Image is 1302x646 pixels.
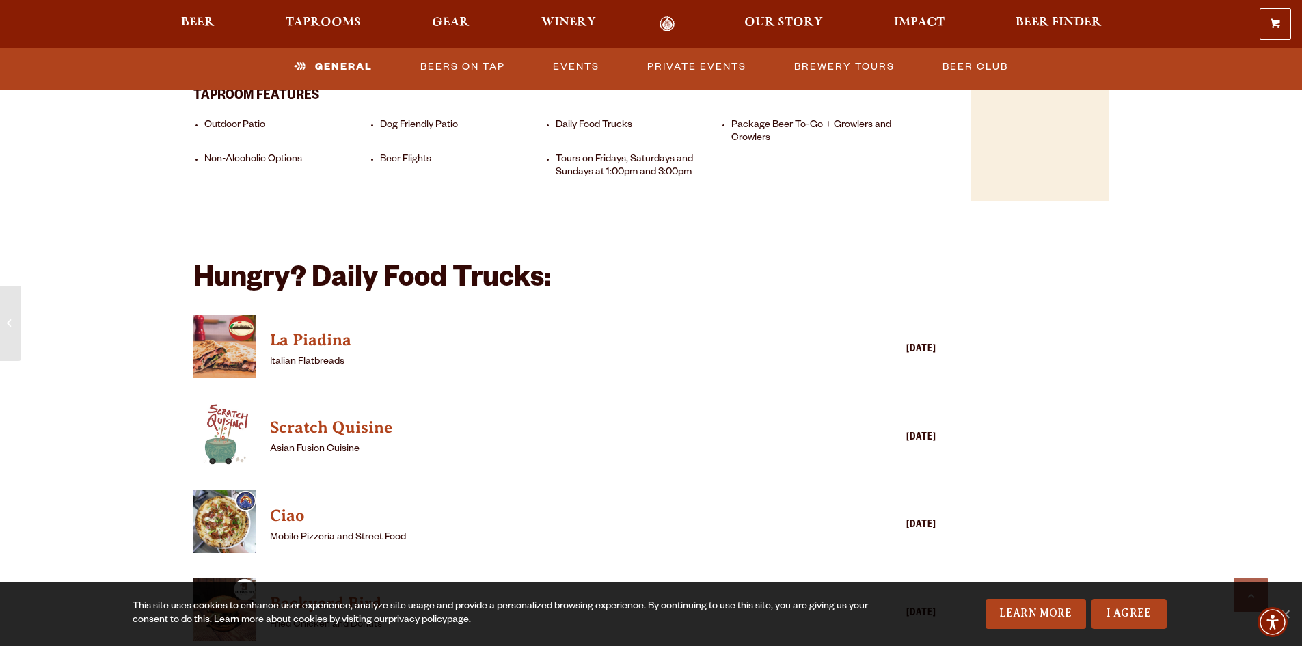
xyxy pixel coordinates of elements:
img: thumbnail food truck [193,578,256,641]
div: [DATE] [827,430,936,446]
h3: Taproom Features [193,80,937,109]
span: Beer Finder [1016,17,1102,28]
p: Asian Fusion Cuisine [270,442,821,458]
span: Impact [894,17,945,28]
span: Taprooms [286,17,361,28]
li: Non-Alcoholic Options [204,154,373,180]
h4: Scratch Quisine [270,417,821,439]
span: Beer [181,17,215,28]
p: Mobile Pizzeria and Street Food [270,530,821,546]
a: Impact [885,16,953,32]
a: Beers on Tap [415,51,511,83]
a: Events [547,51,605,83]
a: Beer Club [937,51,1014,83]
div: [DATE] [827,342,936,358]
li: Beer Flights [380,154,549,180]
a: Scroll to top [1234,578,1268,612]
a: I Agree [1091,599,1167,629]
div: This site uses cookies to enhance user experience, analyze site usage and provide a personalized ... [133,600,873,628]
a: Brewery Tours [789,51,900,83]
li: Outdoor Patio [204,120,373,146]
li: Tours on Fridays, Saturdays and Sundays at 1:00pm and 3:00pm [556,154,724,180]
img: thumbnail food truck [193,490,256,553]
a: View La Piadina details (opens in a new window) [270,327,821,354]
a: View Ciao details (opens in a new window) [193,490,256,561]
li: Daily Food Trucks [556,120,724,146]
a: General [288,51,378,83]
a: Winery [532,16,605,32]
span: Our Story [744,17,823,28]
a: Learn More [986,599,1086,629]
a: View La Piadina details (opens in a new window) [193,315,256,386]
div: Accessibility Menu [1258,607,1288,637]
div: [DATE] [827,517,936,534]
li: Package Beer To-Go + Growlers and Crowlers [731,120,900,146]
a: View Ciao details (opens in a new window) [270,502,821,530]
a: View Scratch Quisine details (opens in a new window) [270,414,821,442]
a: privacy policy [388,615,447,626]
h2: Hungry? Daily Food Trucks: [193,265,937,297]
span: Gear [432,17,470,28]
a: Our Story [735,16,832,32]
a: Beer Finder [1007,16,1111,32]
h4: La Piadina [270,329,821,351]
a: Gear [423,16,478,32]
span: Winery [541,17,596,28]
img: thumbnail food truck [193,403,256,466]
a: Odell Home [642,16,693,32]
li: Dog Friendly Patio [380,120,549,146]
a: Beer [172,16,223,32]
a: View Scratch Quisine details (opens in a new window) [193,403,256,473]
h4: Ciao [270,505,821,527]
img: thumbnail food truck [193,315,256,378]
a: Private Events [642,51,752,83]
p: Italian Flatbreads [270,354,821,371]
a: Taprooms [277,16,370,32]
